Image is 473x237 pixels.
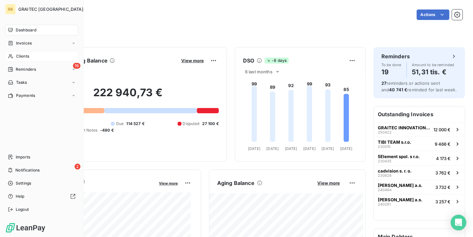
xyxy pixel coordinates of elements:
[157,180,180,186] button: View more
[315,180,342,186] button: View more
[435,141,450,147] span: 9 466 €
[378,183,422,188] span: [PERSON_NAME] a.s.
[340,146,353,151] tspan: [DATE]
[378,173,392,177] span: 230828
[317,180,340,186] span: View more
[5,223,46,233] img: Logo LeanPay
[15,167,40,173] span: Notifications
[381,52,410,60] h6: Reminders
[412,63,454,67] span: Amount to be reminded
[159,181,178,186] span: View more
[374,194,465,209] button: [PERSON_NAME] a.s.2402813 257 €
[378,145,391,149] span: 230015
[374,151,465,165] button: 5Element spol. s r.o.2304354 173 €
[100,127,114,133] span: -490 €
[265,58,289,64] span: -8 days
[378,168,412,173] span: cadvision s. r. o.
[16,193,25,199] span: Help
[183,121,200,127] span: Disputed
[378,159,392,163] span: 230435
[378,154,420,159] span: 5Element spol. s r.o.
[374,106,465,122] h6: Outstanding Invoices
[378,197,422,202] span: [PERSON_NAME] a.s.
[16,154,30,160] span: Imports
[245,69,272,74] span: 6 last months
[37,86,219,106] h2: 222 940,73 €
[389,87,407,92] span: 40 741 €
[381,81,457,92] span: reminders or actions sent and reminded for last week.
[16,93,35,99] span: Payments
[381,81,387,86] span: 27
[435,199,450,204] span: 3 257 €
[16,207,29,212] span: Logout
[303,146,316,151] tspan: [DATE]
[18,7,83,12] span: GRAITEC [GEOGRAPHIC_DATA]
[451,215,466,230] div: Open Intercom Messenger
[374,180,465,194] button: [PERSON_NAME] a.s.2404943 732 €
[378,130,392,134] span: 250422
[16,53,29,59] span: Clients
[16,27,36,33] span: Dashboard
[16,80,27,85] span: Tasks
[75,164,80,170] span: 2
[37,186,154,192] span: Monthly Revenue
[322,146,334,151] tspan: [DATE]
[5,4,16,14] div: GS
[16,66,36,72] span: Reminders
[378,202,391,206] span: 240281
[5,191,78,202] a: Help
[126,121,144,127] span: 114 527 €
[179,58,206,64] button: View more
[181,58,204,63] span: View more
[73,63,80,69] span: 19
[243,57,254,64] h6: DSO
[16,40,32,46] span: Invoices
[267,146,279,151] tspan: [DATE]
[378,125,431,130] span: GRAITEC INNOVATION SAS
[378,188,392,192] span: 240494
[436,156,450,161] span: 4 173 €
[435,170,450,175] span: 3 762 €
[285,146,297,151] tspan: [DATE]
[378,139,411,145] span: TIBI TEAM s.r.o.
[374,137,465,151] button: TIBI TEAM s.r.o.2300159 466 €
[381,67,401,77] h4: 19
[433,127,450,132] span: 12 000 €
[248,146,260,151] tspan: [DATE]
[417,9,449,20] button: Actions
[435,185,450,190] span: 3 732 €
[16,180,31,186] span: Settings
[374,122,465,137] button: GRAITEC INNOVATION SAS25042212 000 €
[202,121,219,127] span: 27 100 €
[217,179,254,187] h6: Aging Balance
[412,67,454,77] h4: 51,31 tis. €
[374,165,465,180] button: cadvision s. r. o.2308283 762 €
[381,63,401,67] span: To be done
[116,121,124,127] span: Due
